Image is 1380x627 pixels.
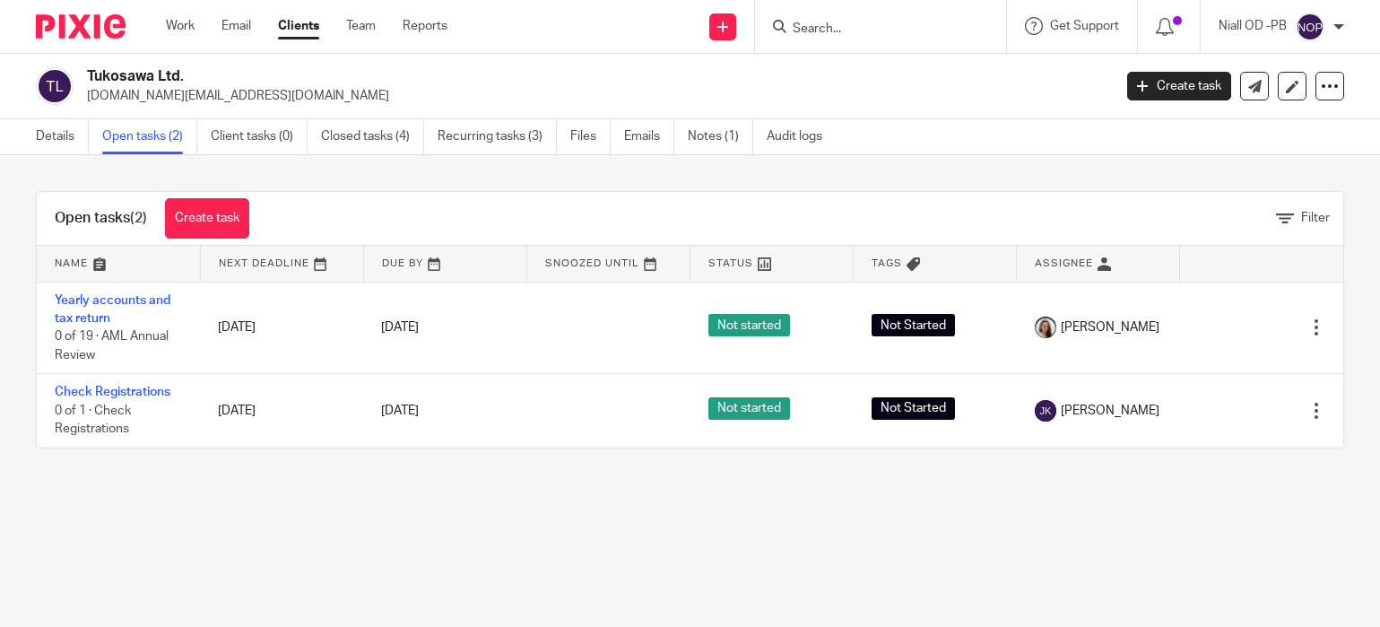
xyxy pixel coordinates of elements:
td: [DATE] [200,374,363,448]
a: Client tasks (0) [211,119,308,154]
a: Team [346,17,376,35]
img: svg%3E [1296,13,1324,41]
a: Check Registrations [55,386,170,398]
p: [DOMAIN_NAME][EMAIL_ADDRESS][DOMAIN_NAME] [87,87,1100,105]
a: Details [36,119,89,154]
span: [DATE] [381,321,419,334]
a: Work [166,17,195,35]
span: Tags [872,258,902,268]
span: [PERSON_NAME] [1061,402,1159,420]
a: Closed tasks (4) [321,119,424,154]
a: Notes (1) [688,119,753,154]
span: [DATE] [381,405,419,417]
a: Email [221,17,251,35]
a: Clients [278,17,319,35]
span: Not started [708,314,790,336]
span: Not Started [872,397,955,420]
a: Create task [165,198,249,239]
span: Not started [708,397,790,420]
a: Audit logs [767,119,836,154]
span: (2) [130,211,147,225]
a: Yearly accounts and tax return [55,294,170,325]
a: Create task [1127,72,1231,100]
h1: Open tasks [55,209,147,228]
p: Niall OD -PB [1219,17,1287,35]
span: Not Started [872,314,955,336]
a: Open tasks (2) [102,119,197,154]
h2: Tukosawa Ltd. [87,67,898,86]
a: Recurring tasks (3) [438,119,557,154]
a: Files [570,119,611,154]
span: Get Support [1050,20,1119,32]
a: Emails [624,119,674,154]
input: Search [791,22,952,38]
span: Filter [1301,212,1330,224]
span: 0 of 19 · AML Annual Review [55,330,169,361]
img: svg%3E [36,67,74,105]
img: Pixie [36,14,126,39]
span: [PERSON_NAME] [1061,318,1159,336]
img: svg%3E [1035,400,1056,422]
span: 0 of 1 · Check Registrations [55,405,131,436]
a: Reports [403,17,447,35]
td: [DATE] [200,282,363,374]
span: Snoozed Until [545,258,639,268]
img: Profile.png [1035,317,1056,338]
span: Status [708,258,753,268]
